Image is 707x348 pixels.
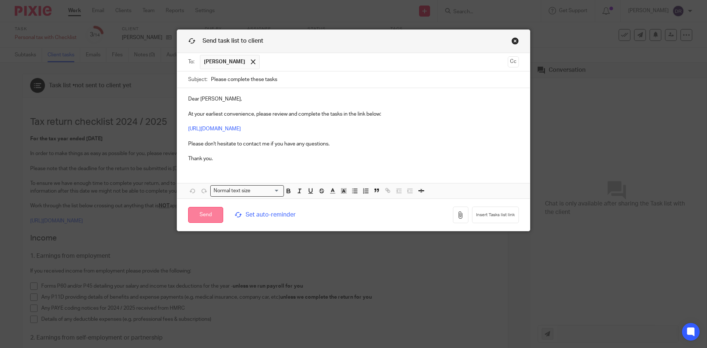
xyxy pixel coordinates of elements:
span: Insert Tasks list link [476,212,515,218]
span: Set auto-reminder [235,211,335,219]
span: Normal text size [212,187,252,195]
label: To: [188,58,196,66]
span: [PERSON_NAME] [204,58,245,66]
input: Send [188,207,223,223]
label: Subject: [188,76,207,83]
p: Dear [PERSON_NAME], At your earliest convenience, please review and complete the tasks in the lin... [188,95,519,162]
div: Search for option [210,185,284,197]
a: [URL][DOMAIN_NAME] [188,126,241,131]
button: Insert Tasks list link [472,207,519,223]
button: Cc [508,56,519,67]
input: Search for option [253,187,279,195]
